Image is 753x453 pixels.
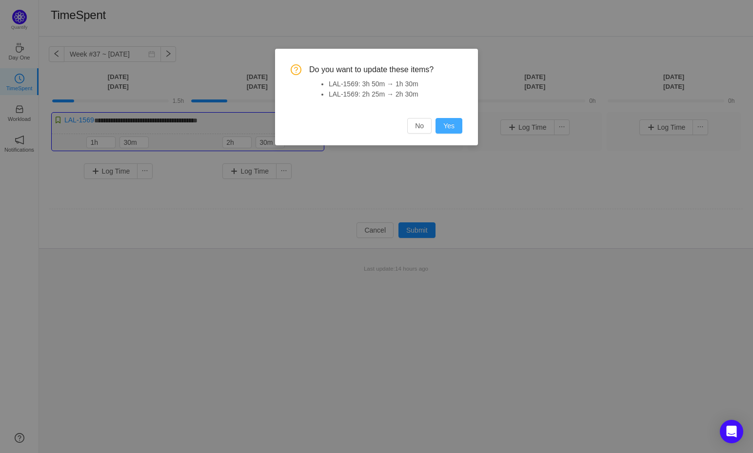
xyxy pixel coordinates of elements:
[329,79,462,89] li: LAL-1569: 3h 50m → 1h 30m
[309,64,462,75] span: Do you want to update these items?
[407,118,432,134] button: No
[436,118,462,134] button: Yes
[291,64,301,75] i: icon: question-circle
[720,420,743,443] div: Open Intercom Messenger
[329,89,462,99] li: LAL-1569: 2h 25m → 2h 30m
